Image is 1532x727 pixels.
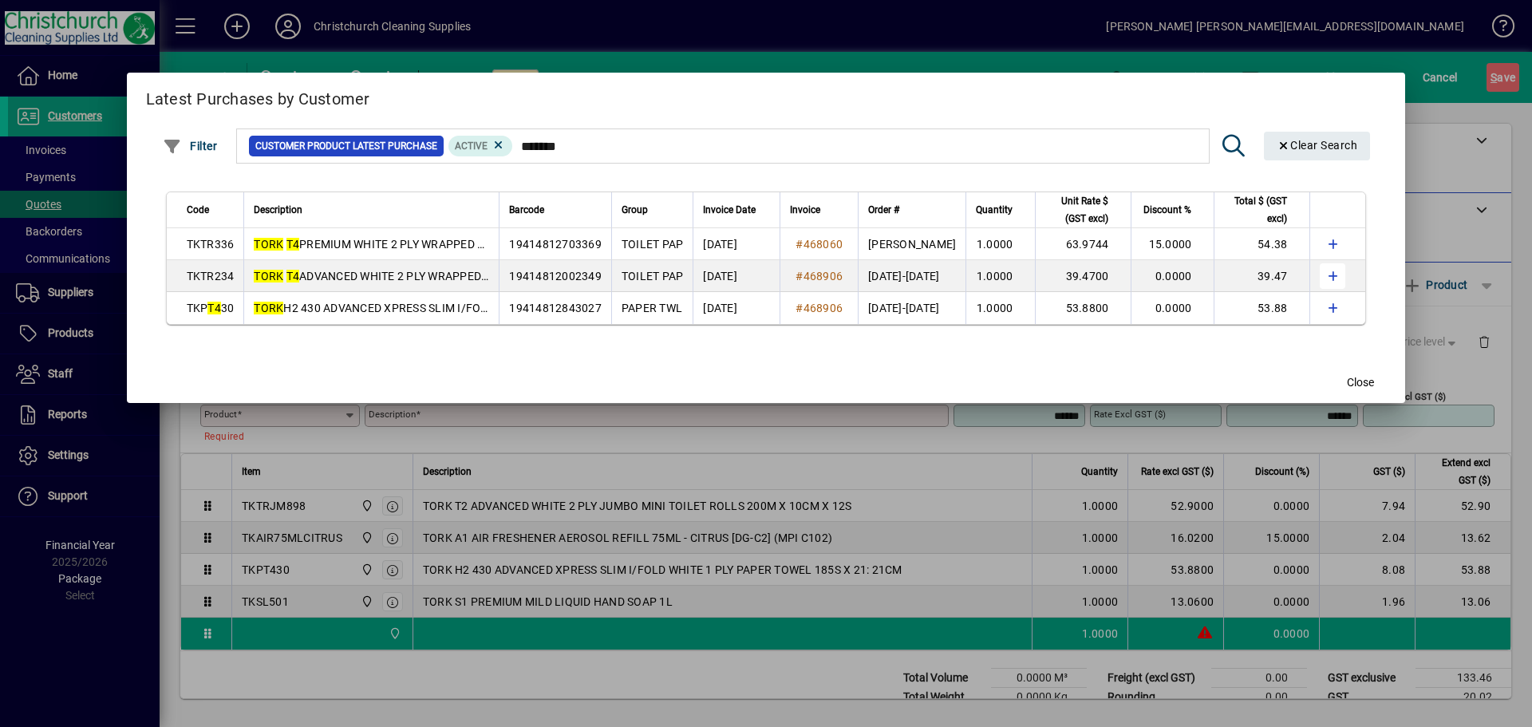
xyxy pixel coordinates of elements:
td: 54.38 [1214,228,1309,260]
a: #468060 [790,235,848,253]
td: [DATE] [693,292,780,324]
div: Code [187,201,235,219]
em: T4 [286,238,300,251]
span: TOILET PAP [622,270,684,283]
em: TORK [254,238,283,251]
span: Active [455,140,488,152]
td: [DATE]-[DATE] [858,260,965,292]
span: 468906 [804,270,843,283]
span: Barcode [509,201,544,219]
a: #468906 [790,299,848,317]
span: Code [187,201,209,219]
td: 53.8800 [1035,292,1131,324]
span: Group [622,201,648,219]
span: Description [254,201,302,219]
div: Invoice [790,201,848,219]
span: Customer Product Latest Purchase [255,138,437,154]
td: 53.88 [1214,292,1309,324]
span: Clear Search [1277,139,1358,152]
button: Close [1335,368,1386,397]
span: Order # [868,201,899,219]
td: 0.0000 [1131,260,1214,292]
span: # [796,270,803,283]
span: 468906 [804,302,843,314]
a: #468906 [790,267,848,285]
span: TKTR336 [187,238,235,251]
span: TKTR234 [187,270,235,283]
span: H2 430 ADVANCED XPRESS SLIM I/FOLD WHITE 1 PLY PAPER TOWEL 185S X 21: 21CM [254,302,731,314]
td: [PERSON_NAME] [858,228,965,260]
span: 19414812843027 [509,302,602,314]
td: 0.0000 [1131,292,1214,324]
em: TORK [254,302,283,314]
span: Quantity [976,201,1013,219]
span: 19414812002349 [509,270,602,283]
td: 63.9744 [1035,228,1131,260]
span: Total $ (GST excl) [1224,192,1287,227]
td: 39.47 [1214,260,1309,292]
div: Order # [868,201,956,219]
td: 1.0000 [965,260,1035,292]
div: Group [622,201,684,219]
td: 1.0000 [965,228,1035,260]
span: Filter [163,140,218,152]
span: Close [1347,374,1374,391]
span: TKP 30 [187,302,235,314]
span: Invoice Date [703,201,756,219]
button: Filter [159,132,222,160]
div: Invoice Date [703,201,770,219]
span: PREMIUM WHITE 2 PLY WRAPPED TOILET ROLLS 280S X 48 [254,238,607,251]
td: 15.0000 [1131,228,1214,260]
div: Total $ (GST excl) [1224,192,1301,227]
div: Description [254,201,489,219]
td: 39.4700 [1035,260,1131,292]
em: T4 [207,302,221,314]
div: Barcode [509,201,602,219]
div: Unit Rate $ (GST excl) [1045,192,1123,227]
span: 19414812703369 [509,238,602,251]
div: Quantity [976,201,1027,219]
button: Clear [1264,132,1371,160]
h2: Latest Purchases by Customer [127,73,1406,119]
span: Invoice [790,201,820,219]
td: [DATE]-[DATE] [858,292,965,324]
span: # [796,238,803,251]
em: T4 [286,270,300,283]
span: ADVANCED WHITE 2 PLY WRAPPED TOILET ROLLS 400S X 48 [254,270,614,283]
td: [DATE] [693,228,780,260]
div: Discount % [1141,201,1206,219]
mat-chip: Product Activation Status: Active [448,136,512,156]
span: Discount % [1143,201,1191,219]
span: # [796,302,803,314]
span: Unit Rate $ (GST excl) [1045,192,1108,227]
td: 1.0000 [965,292,1035,324]
span: TOILET PAP [622,238,684,251]
td: [DATE] [693,260,780,292]
span: 468060 [804,238,843,251]
span: PAPER TWL [622,302,682,314]
em: TORK [254,270,283,283]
